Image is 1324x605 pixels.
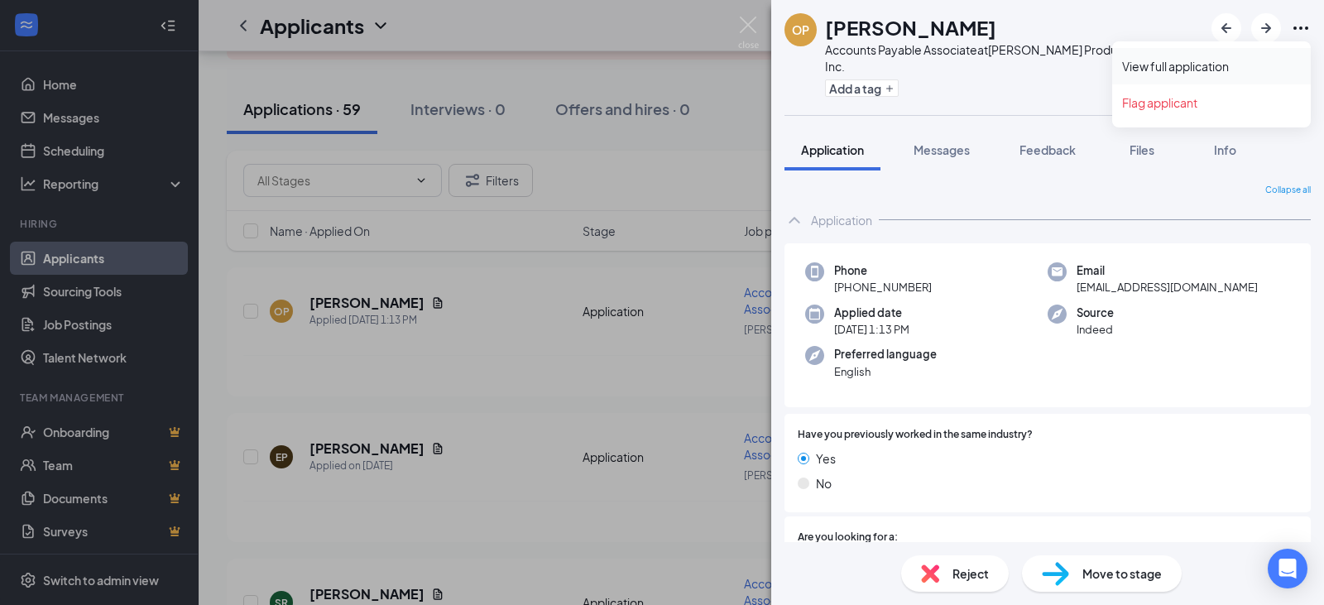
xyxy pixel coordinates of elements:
[825,79,899,97] button: PlusAdd a tag
[784,210,804,230] svg: ChevronUp
[798,427,1033,443] span: Have you previously worked in the same industry?
[1251,13,1281,43] button: ArrowRight
[801,142,864,157] span: Application
[1077,262,1258,279] span: Email
[816,474,832,492] span: No
[834,279,932,295] span: [PHONE_NUMBER]
[792,22,809,38] div: OP
[1019,142,1076,157] span: Feedback
[1265,184,1311,197] span: Collapse all
[798,530,898,545] span: Are you looking for a:
[1256,18,1276,38] svg: ArrowRight
[1291,18,1311,38] svg: Ellipses
[816,449,836,468] span: Yes
[1130,142,1154,157] span: Files
[1216,18,1236,38] svg: ArrowLeftNew
[952,564,989,583] span: Reject
[834,305,909,321] span: Applied date
[825,41,1203,74] div: Accounts Payable Associate at [PERSON_NAME] Production Services Inc.
[1082,564,1162,583] span: Move to stage
[1077,279,1258,295] span: [EMAIL_ADDRESS][DOMAIN_NAME]
[1268,549,1307,588] div: Open Intercom Messenger
[1077,305,1114,321] span: Source
[1214,142,1236,157] span: Info
[1077,321,1114,338] span: Indeed
[834,262,932,279] span: Phone
[811,212,872,228] div: Application
[834,346,937,363] span: Preferred language
[1122,58,1301,74] a: View full application
[825,13,996,41] h1: [PERSON_NAME]
[885,84,895,94] svg: Plus
[834,321,909,338] span: [DATE] 1:13 PM
[1211,13,1241,43] button: ArrowLeftNew
[834,363,937,380] span: English
[914,142,970,157] span: Messages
